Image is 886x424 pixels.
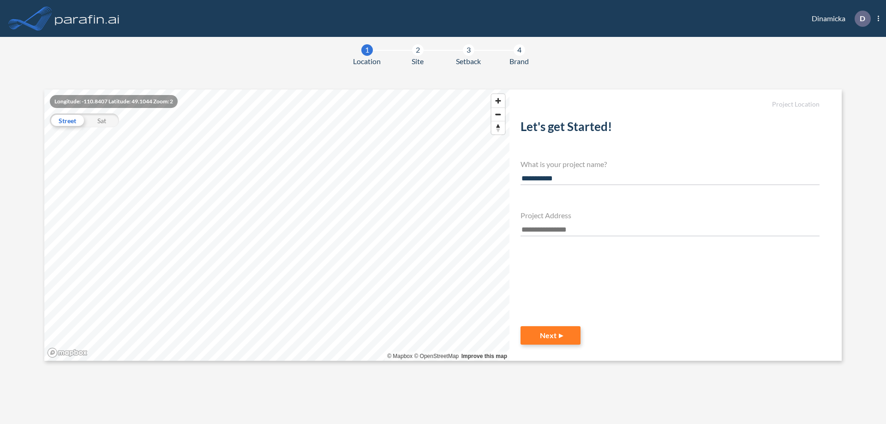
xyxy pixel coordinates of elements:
h4: Project Address [521,211,820,220]
img: logo [53,9,121,28]
div: Longitude: -110.8407 Latitude: 49.1044 Zoom: 2 [50,95,178,108]
div: Dinamicka [798,11,879,27]
div: 2 [412,44,424,56]
button: Reset bearing to north [491,121,505,134]
span: Zoom out [491,108,505,121]
div: 1 [361,44,373,56]
h2: Let's get Started! [521,119,820,137]
h5: Project Location [521,101,820,108]
a: OpenStreetMap [414,353,459,359]
span: Setback [456,56,481,67]
p: D [860,14,865,23]
h4: What is your project name? [521,160,820,168]
span: Site [412,56,424,67]
button: Zoom out [491,107,505,121]
div: Sat [84,113,119,127]
a: Improve this map [461,353,507,359]
div: Street [50,113,84,127]
button: Next [521,326,581,345]
div: 3 [463,44,474,56]
a: Mapbox [387,353,413,359]
span: Location [353,56,381,67]
button: Zoom in [491,94,505,107]
a: Mapbox homepage [47,347,88,358]
div: 4 [514,44,525,56]
canvas: Map [44,90,509,361]
span: Brand [509,56,529,67]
